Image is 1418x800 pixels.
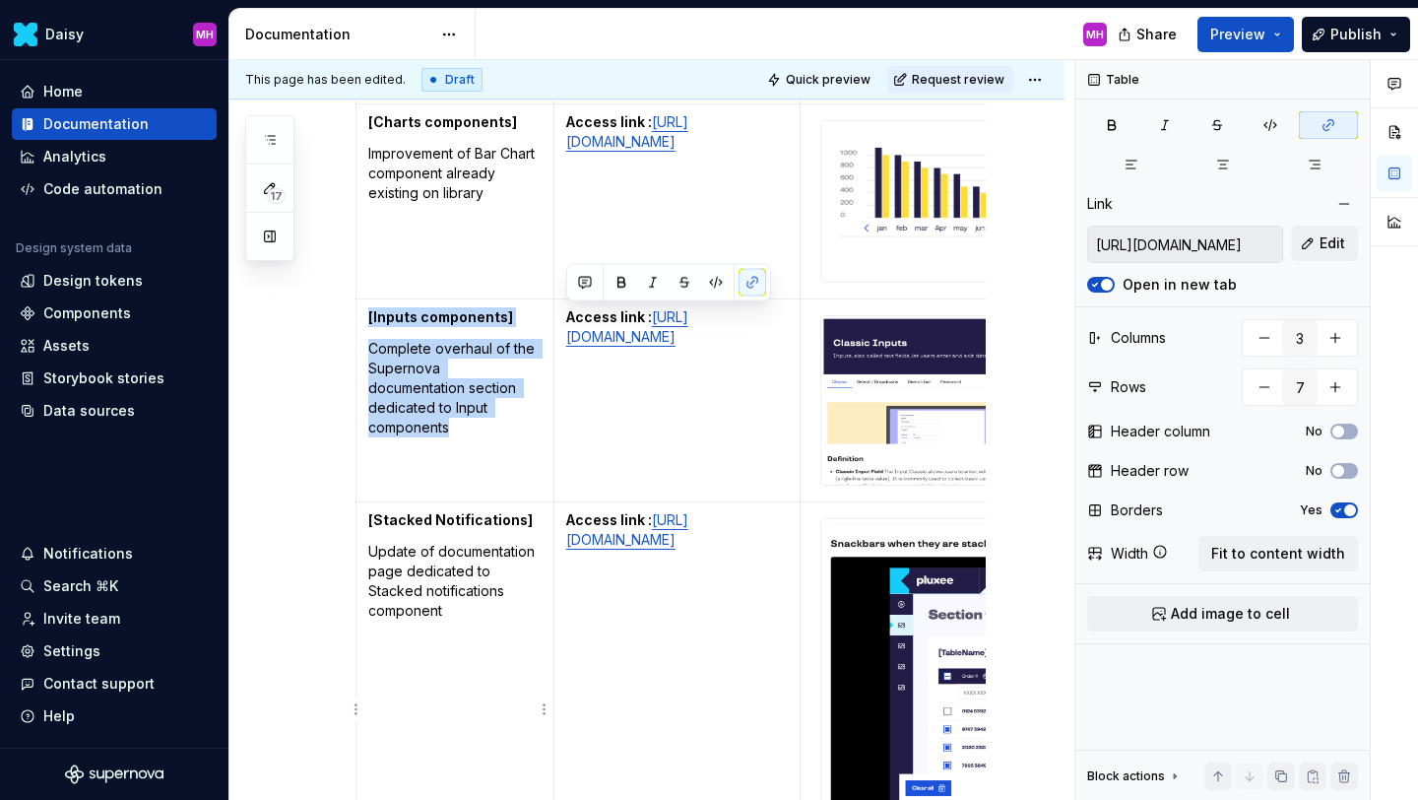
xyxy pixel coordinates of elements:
[12,395,217,427] a: Data sources
[1197,17,1294,52] button: Preview
[12,330,217,362] a: Assets
[43,114,149,134] div: Documentation
[12,700,217,732] button: Help
[566,308,652,325] strong: Access link :
[821,121,1142,282] img: 072dd89f-12b0-4bf3-b627-705fcb538078.png
[1320,233,1345,253] span: Edit
[12,668,217,700] button: Contact support
[1306,424,1322,439] label: No
[43,576,118,596] div: Search ⌘K
[43,303,131,323] div: Components
[43,401,135,421] div: Data sources
[43,544,133,564] div: Notifications
[761,66,879,94] button: Quick preview
[1087,596,1358,632] button: Add image to cell
[786,72,870,88] span: Quick preview
[1108,17,1190,52] button: Share
[43,336,90,356] div: Assets
[12,76,217,107] a: Home
[1111,461,1189,481] div: Header row
[43,147,106,167] div: Analytics
[1111,328,1166,348] div: Columns
[368,113,517,130] strong: [Charts components]
[1300,502,1322,518] label: Yes
[43,368,164,388] div: Storybook stories
[821,316,1142,485] img: bbf8c974-9da1-4da2-8e48-6fd4ede60f06.png
[566,511,652,528] strong: Access link :
[16,240,132,256] div: Design system data
[12,363,217,394] a: Storybook stories
[1198,536,1358,571] button: Fit to content width
[267,188,286,204] span: 17
[368,308,513,325] strong: [Inputs components]
[43,609,120,629] div: Invite team
[1330,25,1382,44] span: Publish
[1136,25,1177,44] span: Share
[14,23,37,46] img: 8442b5b3-d95e-456d-8131-d61e917d6403.png
[1123,275,1237,295] label: Open in new tab
[43,641,100,661] div: Settings
[1111,544,1148,564] div: Width
[566,113,652,130] strong: Access link :
[43,271,143,291] div: Design tokens
[12,538,217,569] button: Notifications
[887,66,1013,94] button: Request review
[65,765,163,784] svg: Supernova Logo
[245,25,431,44] div: Documentation
[1306,463,1322,479] label: No
[1291,226,1358,261] button: Edit
[45,25,84,44] div: Daisy
[1111,500,1163,520] div: Borders
[43,706,75,726] div: Help
[368,542,542,621] p: Update of documentation page dedicated to Stacked notifications component
[12,298,217,329] a: Components
[245,72,406,88] span: This page has been edited.
[1087,768,1165,784] div: Block actions
[196,27,214,42] div: MH
[368,339,542,437] p: Complete overhaul of the Supernova documentation section dedicated to Input components
[1171,604,1290,624] span: Add image to cell
[1302,17,1410,52] button: Publish
[4,13,225,55] button: DaisyMH
[12,265,217,297] a: Design tokens
[12,603,217,634] a: Invite team
[43,179,162,199] div: Code automation
[43,82,83,101] div: Home
[12,173,217,205] a: Code automation
[1087,194,1113,214] div: Link
[12,108,217,140] a: Documentation
[368,511,533,528] strong: [Stacked Notifications]
[1211,544,1345,564] span: Fit to content width
[1087,763,1183,790] div: Block actions
[1086,27,1104,42] div: MH
[368,144,542,203] p: Improvement of Bar Chart component already existing on library
[1111,377,1146,397] div: Rows
[43,674,155,694] div: Contact support
[566,113,688,150] a: [URL][DOMAIN_NAME]
[12,635,217,667] a: Settings
[1111,422,1210,441] div: Header column
[421,68,483,92] div: Draft
[1210,25,1265,44] span: Preview
[912,72,1004,88] span: Request review
[12,570,217,602] button: Search ⌘K
[12,141,217,172] a: Analytics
